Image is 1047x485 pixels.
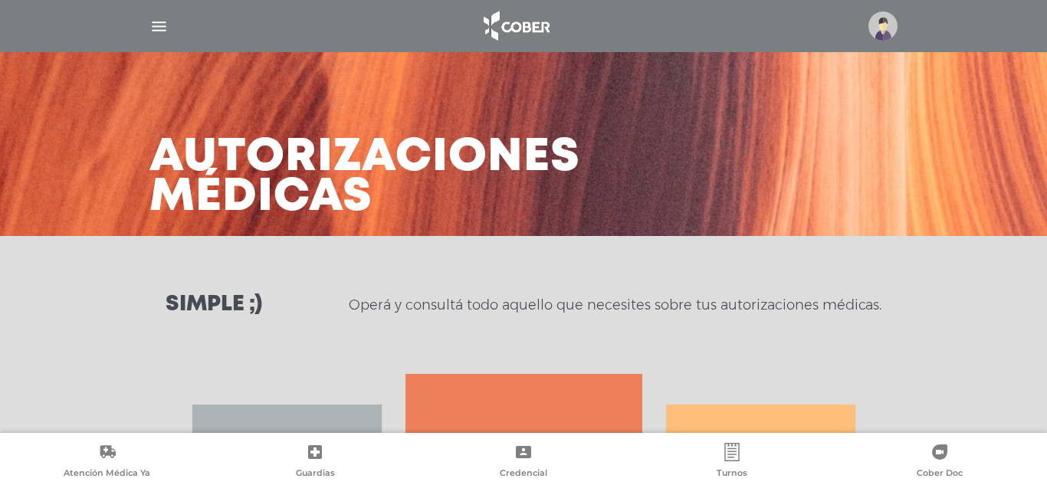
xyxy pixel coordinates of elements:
[500,467,547,481] span: Credencial
[296,467,335,481] span: Guardias
[868,11,898,41] img: profile-placeholder.svg
[149,138,580,218] h3: Autorizaciones médicas
[475,8,556,44] img: logo_cober_home-white.png
[835,443,1044,482] a: Cober Doc
[419,443,628,482] a: Credencial
[349,296,881,314] p: Operá y consultá todo aquello que necesites sobre tus autorizaciones médicas.
[717,467,747,481] span: Turnos
[3,443,212,482] a: Atención Médica Ya
[149,17,169,36] img: Cober_menu-lines-white.svg
[64,467,150,481] span: Atención Médica Ya
[628,443,836,482] a: Turnos
[212,443,420,482] a: Guardias
[166,294,262,316] h3: Simple ;)
[917,467,963,481] span: Cober Doc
